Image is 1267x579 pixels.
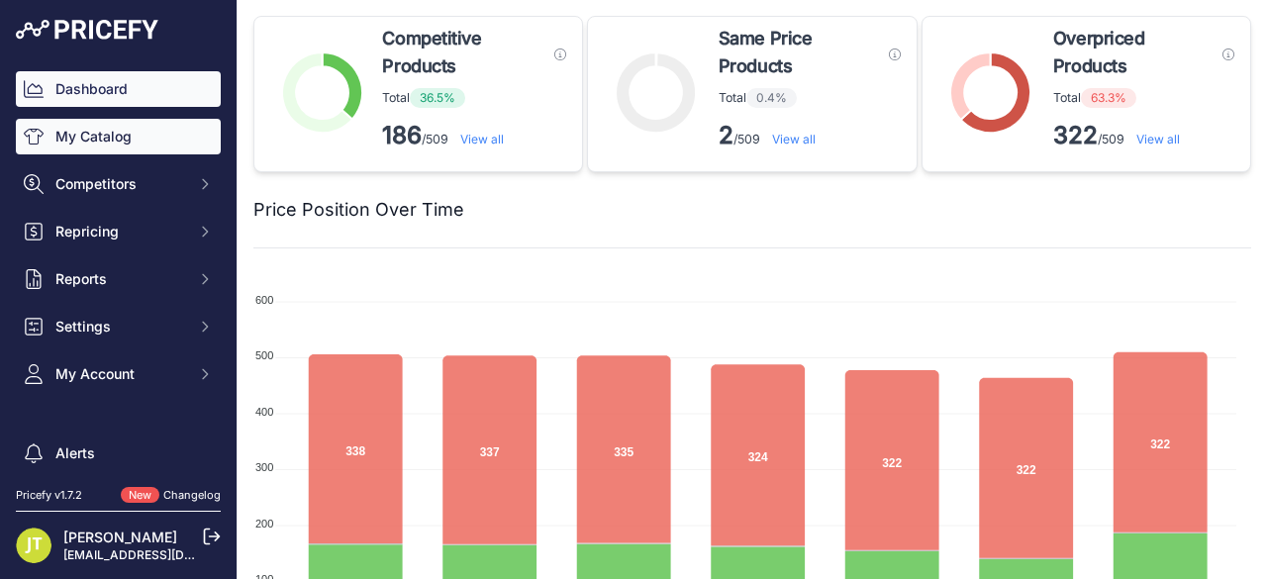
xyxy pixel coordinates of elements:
a: Changelog [163,488,221,502]
img: Pricefy Logo [16,20,158,40]
p: /509 [382,120,566,151]
p: Total [1053,88,1234,108]
a: My Catalog [16,119,221,154]
p: Total [382,88,566,108]
tspan: 300 [255,461,273,473]
span: Overpriced Products [1053,25,1215,80]
h2: Price Position Over Time [253,196,464,224]
strong: 322 [1053,121,1098,149]
p: /509 [719,120,901,151]
span: Competitors [55,174,185,194]
a: View all [1136,132,1180,146]
button: Competitors [16,166,221,202]
button: Repricing [16,214,221,249]
a: View all [772,132,816,146]
span: Repricing [55,222,185,241]
span: 0.4% [746,88,797,108]
tspan: 400 [255,406,273,418]
a: Alerts [16,435,221,471]
tspan: 600 [255,294,273,306]
span: Settings [55,317,185,337]
nav: Sidebar [16,71,221,546]
p: Total [719,88,901,108]
span: 36.5% [410,88,465,108]
span: Reports [55,269,185,289]
tspan: 200 [255,518,273,530]
tspan: 500 [255,349,273,361]
strong: 2 [719,121,733,149]
button: My Account [16,356,221,392]
span: Same Price Products [719,25,881,80]
p: /509 [1053,120,1234,151]
a: [EMAIL_ADDRESS][DOMAIN_NAME] [63,547,270,562]
span: Competitive Products [382,25,546,80]
strong: 186 [382,121,422,149]
a: Dashboard [16,71,221,107]
button: Reports [16,261,221,297]
a: [PERSON_NAME] [63,529,177,545]
div: Pricefy v1.7.2 [16,487,82,504]
span: 63.3% [1081,88,1136,108]
button: Settings [16,309,221,344]
a: View all [460,132,504,146]
span: New [121,487,159,504]
span: My Account [55,364,185,384]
